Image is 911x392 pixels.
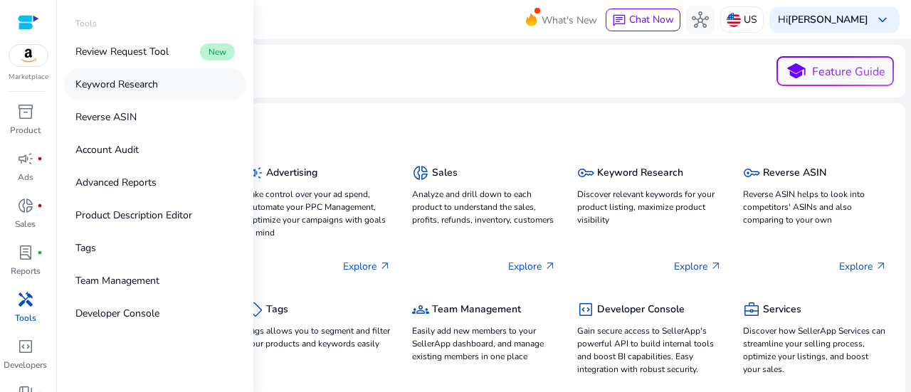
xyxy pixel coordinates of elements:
span: handyman [17,291,34,308]
img: us.svg [727,13,741,27]
p: Team Management [75,273,159,288]
p: Developers [4,359,47,371]
button: schoolFeature Guide [776,56,894,86]
span: What's New [542,8,597,33]
span: chat [612,14,626,28]
p: Tags allows you to segment and filter your products and keywords easily [246,324,390,350]
span: fiber_manual_record [37,203,43,208]
p: Feature Guide [812,63,885,80]
span: fiber_manual_record [37,156,43,161]
p: Reverse ASIN helps to look into competitors' ASINs and also comparing to your own [743,188,887,226]
p: Product [10,124,41,137]
p: Hi [778,15,868,25]
h5: Tags [266,304,288,316]
p: Tools [15,312,36,324]
p: Gain secure access to SellerApp's powerful API to build internal tools and boost BI capabilities.... [577,324,721,376]
p: Sales [15,218,36,231]
span: arrow_outward [544,260,556,272]
span: code_blocks [17,338,34,355]
p: Take control over your ad spend, Automate your PPC Management, Optimize your campaigns with goals... [246,188,390,239]
span: New [200,43,235,60]
p: Review Request Tool [75,44,169,59]
span: Chat Now [629,13,674,26]
h5: Team Management [432,304,521,316]
button: chatChat Now [606,9,680,31]
b: [PERSON_NAME] [788,13,868,26]
p: Product Description Editor [75,208,192,223]
h5: Advertising [266,167,317,179]
span: hub [692,11,709,28]
p: Keyword Research [75,77,158,92]
span: key [743,164,760,181]
span: campaign [17,150,34,167]
span: keyboard_arrow_down [874,11,891,28]
span: arrow_outward [379,260,391,272]
span: inventory_2 [17,103,34,120]
span: school [786,61,806,82]
p: Discover how SellerApp Services can streamline your selling process, optimize your listings, and ... [743,324,887,376]
p: Explore [674,259,722,274]
h5: Reverse ASIN [763,167,826,179]
p: Developer Console [75,306,159,321]
span: arrow_outward [875,260,887,272]
span: arrow_outward [710,260,722,272]
h5: Keyword Research [597,167,683,179]
h5: Developer Console [597,304,685,316]
p: Account Audit [75,142,139,157]
p: Advanced Reports [75,175,157,190]
p: Marketplace [9,72,48,83]
h5: Services [763,304,801,316]
p: US [744,7,757,32]
p: Ads [18,171,33,184]
p: Reports [11,265,41,277]
p: Reverse ASIN [75,110,137,125]
span: donut_small [17,197,34,214]
span: campaign [246,164,263,181]
p: Tools [75,17,97,30]
p: Explore [343,259,391,274]
h5: Sales [432,167,458,179]
img: amazon.svg [9,45,48,66]
span: donut_small [412,164,429,181]
span: code_blocks [577,301,594,318]
span: groups [412,301,429,318]
p: Easily add new members to your SellerApp dashboard, and manage existing members in one place [412,324,556,363]
span: business_center [743,301,760,318]
p: Explore [508,259,556,274]
p: Analyze and drill down to each product to understand the sales, profits, refunds, inventory, cust... [412,188,556,226]
p: Tags [75,240,96,255]
p: Explore [839,259,887,274]
span: lab_profile [17,244,34,261]
span: key [577,164,594,181]
span: sell [246,301,263,318]
button: hub [686,6,715,34]
span: fiber_manual_record [37,250,43,255]
p: Discover relevant keywords for your product listing, maximize product visibility [577,188,721,226]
